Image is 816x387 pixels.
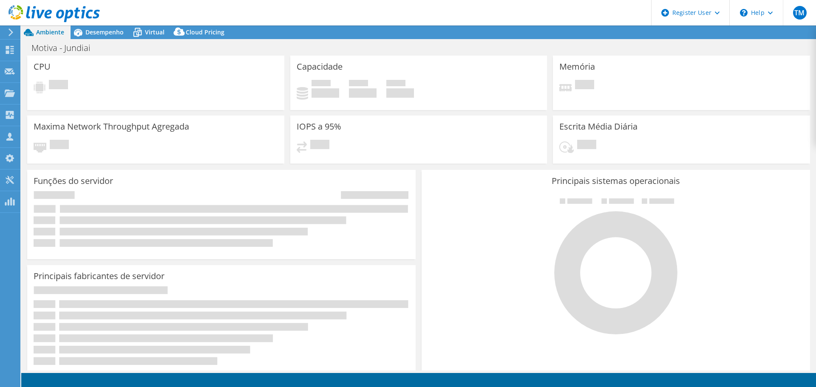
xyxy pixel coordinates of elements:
span: Desempenho [85,28,124,36]
svg: \n [740,9,748,17]
h3: IOPS a 95% [297,122,341,131]
h4: 0 GiB [349,88,377,98]
h3: Capacidade [297,62,343,71]
h3: Memória [559,62,595,71]
h4: 0 GiB [312,88,339,98]
h4: 0 GiB [386,88,414,98]
h3: Escrita Média Diária [559,122,637,131]
span: Pendente [575,80,594,91]
h3: Principais sistemas operacionais [428,176,804,186]
span: Pendente [49,80,68,91]
span: Virtual [145,28,164,36]
span: Cloud Pricing [186,28,224,36]
span: Pendente [577,140,596,151]
h3: Maxima Network Throughput Agregada [34,122,189,131]
h1: Motiva - Jundiai [28,43,104,53]
span: Usado [312,80,331,88]
span: TM [793,6,807,20]
h3: Principais fabricantes de servidor [34,271,164,281]
h3: CPU [34,62,51,71]
h3: Funções do servidor [34,176,113,186]
span: Pendente [50,140,69,151]
span: Ambiente [36,28,64,36]
span: Pendente [310,140,329,151]
span: Disponível [349,80,368,88]
span: Total [386,80,405,88]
